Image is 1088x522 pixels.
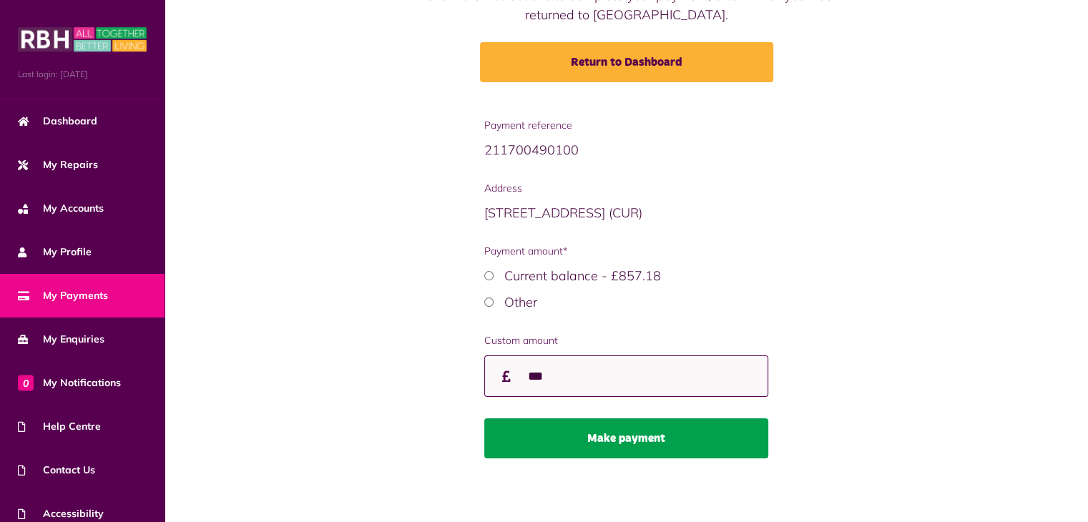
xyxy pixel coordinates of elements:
span: 211700490100 [484,142,579,158]
span: Payment amount* [484,244,768,259]
span: My Profile [18,245,92,260]
a: Return to Dashboard [480,42,773,82]
span: Address [484,181,768,196]
span: My Accounts [18,201,104,216]
span: My Notifications [18,375,121,390]
span: Contact Us [18,463,95,478]
span: Dashboard [18,114,97,129]
span: My Enquiries [18,332,104,347]
span: [STREET_ADDRESS] (CUR) [484,205,642,221]
img: MyRBH [18,25,147,54]
span: My Repairs [18,157,98,172]
span: Help Centre [18,419,101,434]
label: Other [504,294,537,310]
span: Last login: [DATE] [18,68,147,81]
label: Current balance - £857.18 [504,267,661,284]
span: My Payments [18,288,108,303]
button: Make payment [484,418,768,458]
label: Custom amount [484,333,768,348]
span: Accessibility [18,506,104,521]
span: Payment reference [484,118,768,133]
span: 0 [18,375,34,390]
